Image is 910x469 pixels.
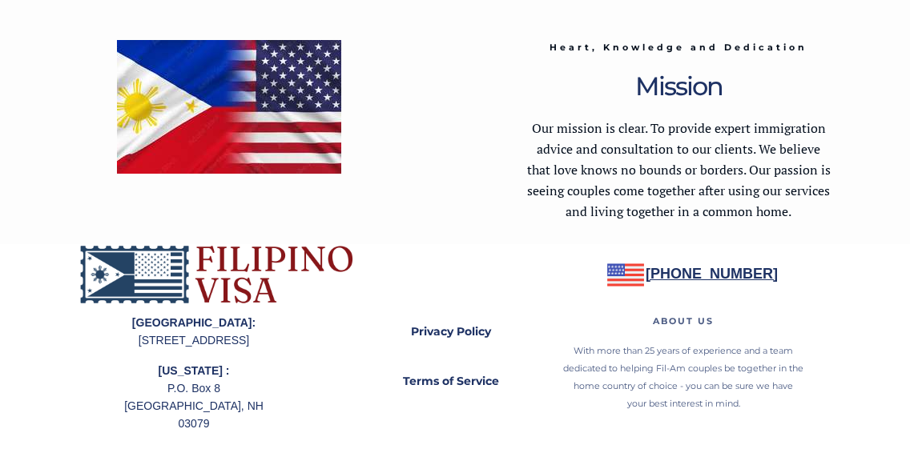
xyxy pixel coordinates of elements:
[550,42,807,53] span: Heart, Knowledge and Dedication
[119,362,268,432] p: P.O. Box 8 [GEOGRAPHIC_DATA], NH 03079
[527,119,831,220] span: Our mission is clear. To provide expert immigration advice and consultation to our clients. We be...
[375,314,527,351] a: Privacy Policy
[635,70,723,102] span: Mission
[119,314,268,349] p: [STREET_ADDRESS]
[653,315,714,327] span: ABOUT US
[132,316,256,329] strong: [GEOGRAPHIC_DATA]:
[563,345,803,409] span: With more than 25 years of experience and a team dedicated to helping Fil-Am couples be together ...
[411,324,491,339] strong: Privacy Policy
[646,268,778,281] a: [PHONE_NUMBER]
[646,266,778,282] strong: [PHONE_NUMBER]
[375,363,527,400] a: Terms of Service
[159,364,230,377] strong: [US_STATE] :
[403,374,499,388] strong: Terms of Service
